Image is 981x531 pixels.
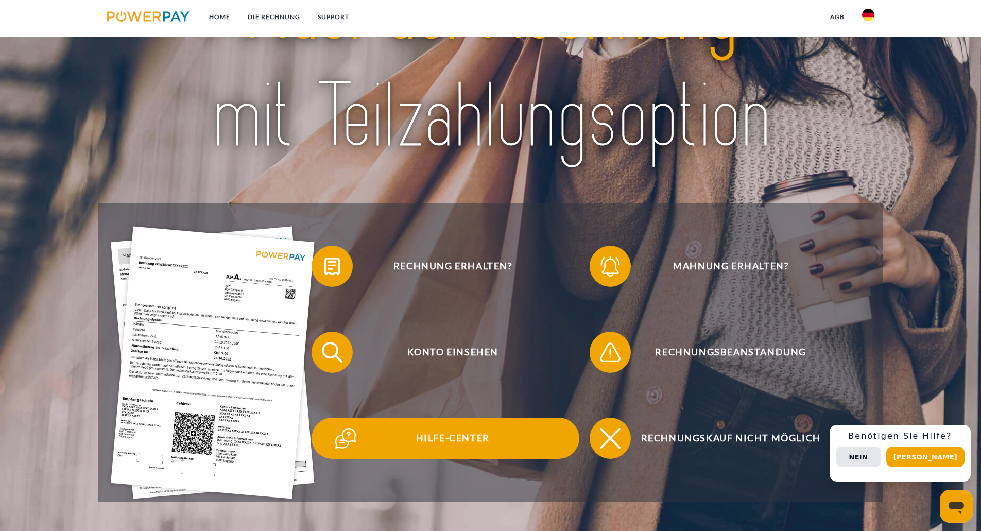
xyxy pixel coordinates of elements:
iframe: Schaltfläche zum Öffnen des Messaging-Fensters [940,490,973,523]
span: Rechnung erhalten? [326,246,579,287]
span: Hilfe-Center [326,418,579,459]
button: Rechnungskauf nicht möglich [590,418,857,459]
button: Mahnung erhalten? [590,246,857,287]
a: SUPPORT [309,8,358,26]
img: logo-powerpay.svg [107,11,190,22]
img: qb_search.svg [319,339,345,365]
div: Schnellhilfe [830,425,971,482]
span: Mahnung erhalten? [605,246,857,287]
button: Konto einsehen [312,332,579,373]
a: Home [200,8,239,26]
img: qb_help.svg [333,425,358,451]
img: de [862,9,874,21]
img: single_invoice_powerpay_de.jpg [111,227,315,499]
img: qb_bill.svg [319,253,345,279]
img: qb_bell.svg [597,253,623,279]
button: Hilfe-Center [312,418,579,459]
img: qb_warning.svg [597,339,623,365]
button: Rechnung erhalten? [312,246,579,287]
button: Rechnungsbeanstandung [590,332,857,373]
a: DIE RECHNUNG [239,8,309,26]
button: [PERSON_NAME] [886,447,965,467]
span: Rechnungsbeanstandung [605,332,857,373]
span: Konto einsehen [326,332,579,373]
img: qb_close.svg [597,425,623,451]
button: Nein [836,447,881,467]
h3: Benötigen Sie Hilfe? [836,431,965,441]
a: agb [821,8,853,26]
span: Rechnungskauf nicht möglich [605,418,857,459]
